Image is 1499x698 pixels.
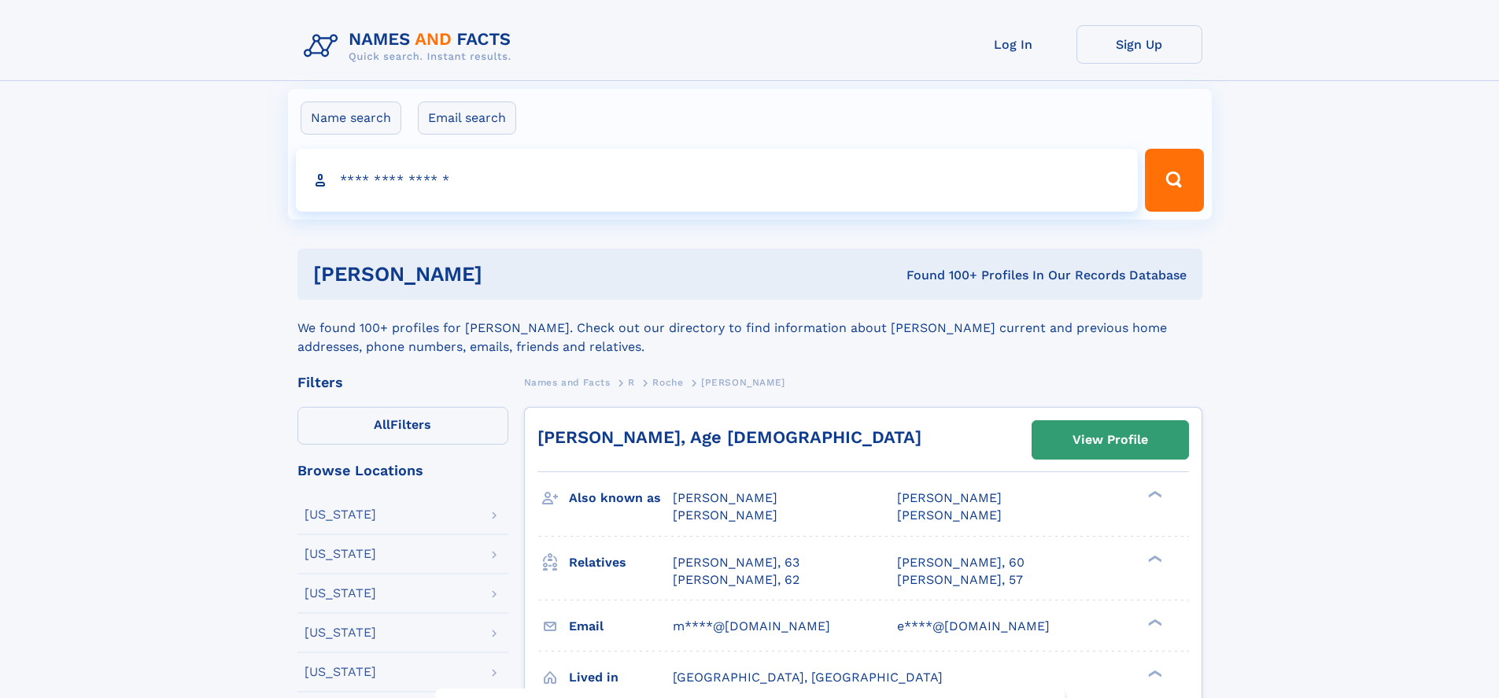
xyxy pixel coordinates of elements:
[1145,149,1203,212] button: Search Button
[1073,422,1148,458] div: View Profile
[1144,489,1163,500] div: ❯
[297,300,1202,356] div: We found 100+ profiles for [PERSON_NAME]. Check out our directory to find information about [PERS...
[301,102,401,135] label: Name search
[1144,617,1163,627] div: ❯
[305,508,376,521] div: [US_STATE]
[673,508,777,523] span: [PERSON_NAME]
[1032,421,1188,459] a: View Profile
[701,377,785,388] span: [PERSON_NAME]
[673,554,799,571] a: [PERSON_NAME], 63
[537,427,921,447] a: [PERSON_NAME], Age [DEMOGRAPHIC_DATA]
[296,149,1139,212] input: search input
[694,267,1187,284] div: Found 100+ Profiles In Our Records Database
[673,571,799,589] a: [PERSON_NAME], 62
[297,407,508,445] label: Filters
[297,463,508,478] div: Browse Locations
[569,485,673,511] h3: Also known as
[652,377,683,388] span: Roche
[673,490,777,505] span: [PERSON_NAME]
[951,25,1076,64] a: Log In
[374,417,390,432] span: All
[524,372,611,392] a: Names and Facts
[297,25,524,68] img: Logo Names and Facts
[652,372,683,392] a: Roche
[897,554,1025,571] a: [PERSON_NAME], 60
[297,375,508,390] div: Filters
[628,377,635,388] span: R
[1144,553,1163,563] div: ❯
[305,626,376,639] div: [US_STATE]
[418,102,516,135] label: Email search
[305,587,376,600] div: [US_STATE]
[897,571,1023,589] a: [PERSON_NAME], 57
[305,666,376,678] div: [US_STATE]
[569,549,673,576] h3: Relatives
[1076,25,1202,64] a: Sign Up
[897,508,1002,523] span: [PERSON_NAME]
[673,670,943,685] span: [GEOGRAPHIC_DATA], [GEOGRAPHIC_DATA]
[313,264,695,284] h1: [PERSON_NAME]
[305,548,376,560] div: [US_STATE]
[569,613,673,640] h3: Email
[897,490,1002,505] span: [PERSON_NAME]
[628,372,635,392] a: R
[569,664,673,691] h3: Lived in
[1144,668,1163,678] div: ❯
